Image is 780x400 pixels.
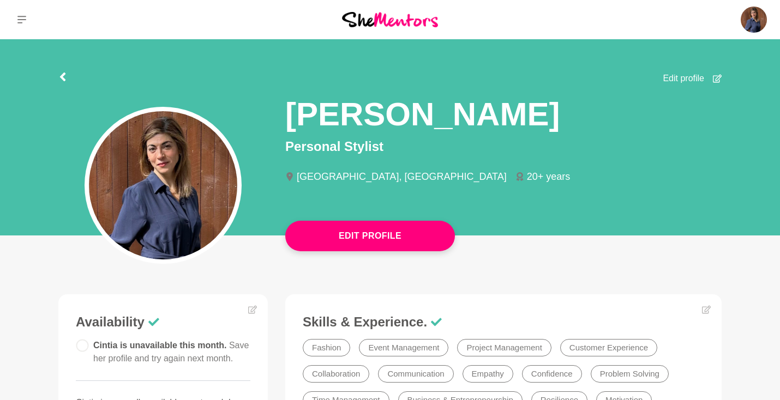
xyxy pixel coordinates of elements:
[76,314,250,330] h3: Availability
[285,94,560,135] h1: [PERSON_NAME]
[342,12,438,27] img: She Mentors Logo
[741,7,767,33] img: Cintia Hernandez
[285,137,722,156] p: Personal Stylist
[663,72,704,85] span: Edit profile
[285,172,515,181] li: [GEOGRAPHIC_DATA], [GEOGRAPHIC_DATA]
[303,314,704,330] h3: Skills & Experience.
[93,341,249,363] span: Cintia is unavailable this month.
[285,221,455,251] button: Edit Profile
[515,172,579,181] li: 20+ years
